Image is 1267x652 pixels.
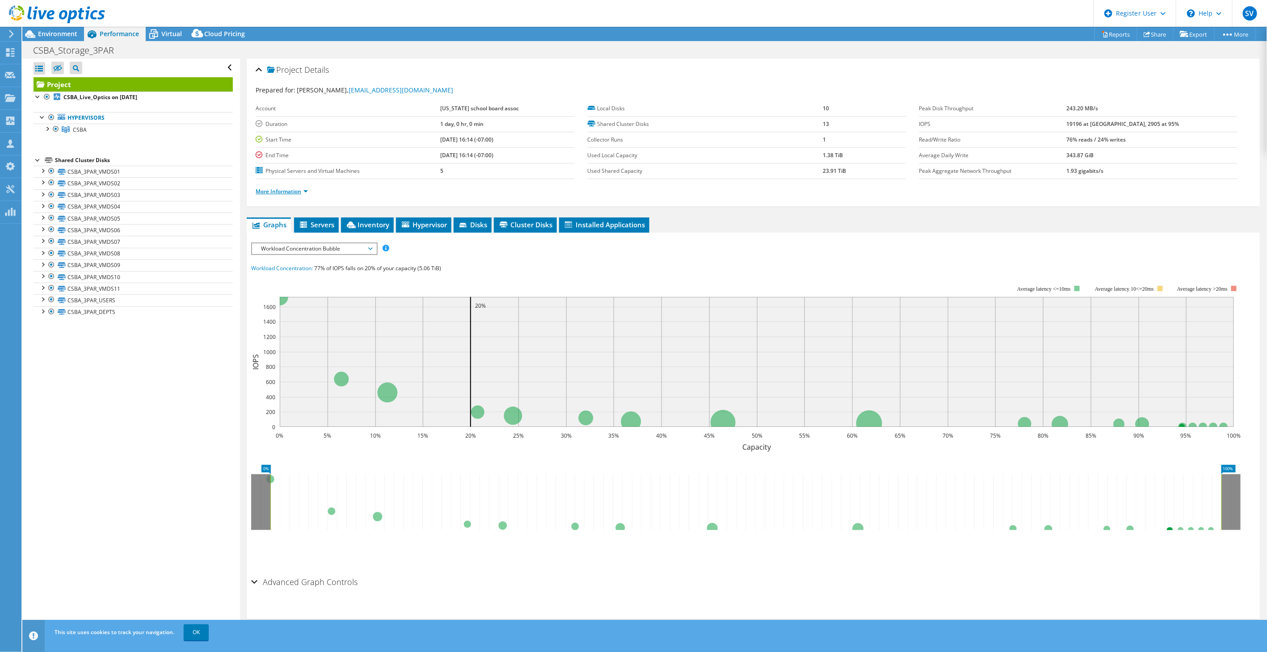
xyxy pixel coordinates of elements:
label: Duration [256,120,440,129]
text: 80% [1038,432,1048,439]
text: 20% [475,302,486,309]
a: CSBA_3PAR_DEPTS [34,306,233,318]
text: 60% [847,432,858,439]
b: 5 [440,167,443,175]
tspan: Average latency 10<=20ms [1095,286,1154,292]
a: Reports [1094,27,1137,41]
span: Virtual [161,29,182,38]
svg: \n [1187,9,1195,17]
span: Workload Concentration: [251,264,313,272]
a: CSBA_Live_Optics on [DATE] [34,92,233,103]
b: [US_STATE] school board assoc [440,104,519,112]
a: CSBA_3PAR_VMDS01 [34,166,233,177]
span: Disks [458,220,487,229]
span: Graphs [251,220,286,229]
b: 343.87 GiB [1066,151,1094,159]
text: 70% [943,432,953,439]
span: Workload Concentration Bubble [257,243,371,254]
text: 35% [608,432,619,439]
text: 800 [266,363,275,371]
b: 19196 at [GEOGRAPHIC_DATA], 2905 at 95% [1066,120,1179,128]
a: Project [34,77,233,92]
a: CSBA_3PAR_VMDS10 [34,271,233,283]
b: 1.93 gigabits/s [1066,167,1103,175]
label: Physical Servers and Virtual Machines [256,167,440,176]
b: 76% reads / 24% writes [1066,136,1126,143]
span: Cloud Pricing [204,29,245,38]
b: 23.91 TiB [823,167,846,175]
span: [PERSON_NAME], [297,86,453,94]
text: 75% [990,432,1001,439]
text: 400 [266,393,275,401]
label: IOPS [919,120,1066,129]
span: SV [1243,6,1257,21]
span: Project [267,66,302,75]
span: Installed Applications [564,220,645,229]
text: IOPS [251,354,261,370]
label: Account [256,104,440,113]
span: Inventory [345,220,389,229]
span: Details [304,64,329,75]
span: Environment [38,29,77,38]
a: CSBA_3PAR_VMDS09 [34,259,233,271]
label: Used Local Capacity [588,151,823,160]
text: 90% [1133,432,1144,439]
text: 1200 [263,333,276,341]
text: 15% [417,432,428,439]
a: More [1214,27,1256,41]
a: CSBA_3PAR_VMDS08 [34,248,233,259]
text: 1400 [263,318,276,326]
text: 1000 [263,348,276,356]
a: CSBA_3PAR_VMDS02 [34,177,233,189]
text: Capacity [743,442,772,452]
span: 77% of IOPS falls on 20% of your capacity (5.06 TiB) [314,264,441,272]
a: CSBA_3PAR_VMDS04 [34,201,233,213]
b: 1 [823,136,826,143]
label: Shared Cluster Disks [588,120,823,129]
a: CSBA_3PAR_VMDS03 [34,189,233,201]
text: 50% [752,432,762,439]
b: [DATE] 16:14 (-07:00) [440,151,493,159]
span: This site uses cookies to track your navigation. [55,628,174,636]
text: Average latency >20ms [1177,286,1228,292]
span: Hypervisor [400,220,447,229]
label: Average Daily Write [919,151,1066,160]
span: CSBA [73,126,87,134]
label: Peak Disk Throughput [919,104,1066,113]
text: 30% [561,432,572,439]
text: 0% [276,432,284,439]
a: CSBA_3PAR_VMDS05 [34,213,233,224]
text: 85% [1086,432,1096,439]
label: Used Shared Capacity [588,167,823,176]
a: CSBA_3PAR_VMDS07 [34,236,233,247]
text: 1600 [263,303,276,311]
text: 20% [465,432,476,439]
tspan: Average latency <=10ms [1017,286,1071,292]
label: Prepared for: [256,86,295,94]
a: Export [1173,27,1215,41]
a: OK [184,624,209,640]
span: Cluster Disks [498,220,552,229]
text: 5% [324,432,332,439]
span: Servers [299,220,334,229]
label: Read/Write Ratio [919,135,1066,144]
a: CSBA_3PAR_USERS [34,294,233,306]
a: More Information [256,188,308,195]
a: Share [1137,27,1174,41]
text: 65% [895,432,905,439]
div: Shared Cluster Disks [55,155,233,166]
h1: CSBA_Storage_3PAR [29,46,128,55]
text: 200 [266,408,275,416]
span: Performance [100,29,139,38]
label: Local Disks [588,104,823,113]
a: CSBA [34,124,233,135]
text: 55% [799,432,810,439]
label: Start Time [256,135,440,144]
label: Collector Runs [588,135,823,144]
b: 243.20 MB/s [1066,104,1098,112]
text: 0 [272,423,275,431]
a: CSBA_3PAR_VMDS06 [34,224,233,236]
text: 45% [704,432,715,439]
label: End Time [256,151,440,160]
a: [EMAIL_ADDRESS][DOMAIN_NAME] [349,86,453,94]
